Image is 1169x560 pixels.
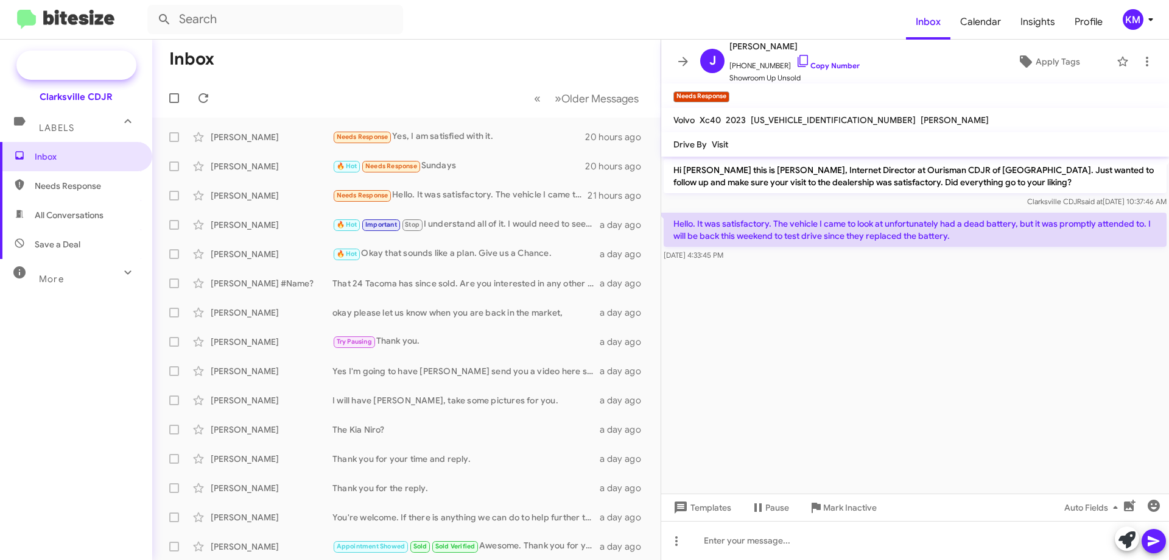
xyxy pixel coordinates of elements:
span: « [534,91,541,106]
div: a day ago [600,336,651,348]
div: [PERSON_NAME] [211,190,332,202]
h1: Inbox [169,49,214,69]
button: Auto Fields [1055,497,1132,519]
span: [US_VEHICLE_IDENTIFICATION_NUMBER] [751,115,916,126]
div: Thank you for your time and reply. [332,453,600,465]
span: » [555,91,561,106]
div: a day ago [600,511,651,523]
div: [PERSON_NAME] [211,248,332,260]
span: All Conversations [35,209,104,221]
div: I will have [PERSON_NAME], take some pictures for you. [332,394,600,406]
span: Sold [413,542,427,550]
div: a day ago [600,307,651,319]
div: [PERSON_NAME] [211,394,332,406]
div: a day ago [600,248,651,260]
div: That 24 Tacoma has since sold. Are you interested in any other vehicle options? [332,277,600,289]
div: a day ago [600,541,651,553]
button: Next [547,86,646,111]
div: a day ago [600,394,651,406]
div: 20 hours ago [585,131,651,143]
span: More [39,274,64,285]
div: [PERSON_NAME] [211,307,332,319]
div: [PERSON_NAME] [211,160,332,172]
a: Inbox [906,4,950,40]
div: a day ago [600,453,651,465]
a: Insights [1011,4,1065,40]
nav: Page navigation example [527,86,646,111]
div: KM [1123,9,1143,30]
p: Hello. It was satisfactory. The vehicle I came to look at unfortunately had a dead battery, but i... [664,213,1167,247]
div: Hello. It was satisfactory. The vehicle I came to look at unfortunately had a dead battery, but i... [332,188,588,202]
span: Labels [39,122,74,133]
span: Pause [765,497,789,519]
div: Yes I'm going to have [PERSON_NAME] send you a video here shortly! [332,365,600,377]
span: 🔥 Hot [337,162,357,170]
span: J [709,51,716,71]
div: [PERSON_NAME] #Name? [211,277,332,289]
span: Apply Tags [1036,51,1080,73]
span: said at [1081,197,1103,206]
a: Profile [1065,4,1112,40]
span: Inbox [35,151,138,163]
span: Showroom Up Unsold [729,72,860,84]
div: Okay that sounds like a plan. Give us a Chance. [332,247,600,261]
a: Copy Number [796,61,860,70]
div: a day ago [600,219,651,231]
div: a day ago [600,365,651,377]
span: Visit [712,139,728,150]
span: Try Pausing [337,338,372,346]
div: [PERSON_NAME] [211,336,332,348]
span: [PERSON_NAME] [729,39,860,54]
div: a day ago [600,482,651,494]
span: Mark Inactive [823,497,877,519]
div: 20 hours ago [585,160,651,172]
button: Previous [527,86,548,111]
div: You're welcome. If there is anything we can do to help further the buying process please let me k... [332,511,600,523]
div: 21 hours ago [588,190,651,202]
div: [PERSON_NAME] [211,219,332,231]
span: Older Messages [561,92,639,105]
button: KM [1112,9,1156,30]
div: a day ago [600,277,651,289]
span: Needs Response [365,162,417,170]
div: [PERSON_NAME] [211,453,332,465]
div: Sundays [332,159,585,173]
a: Calendar [950,4,1011,40]
span: Important [365,221,397,229]
div: Thank you for the reply. [332,482,600,494]
div: The Kia Niro? [332,424,600,436]
span: Volvo [673,115,695,126]
input: Search [147,5,403,34]
div: [PERSON_NAME] [211,424,332,436]
div: [PERSON_NAME] [211,511,332,523]
span: [PHONE_NUMBER] [729,54,860,72]
span: Auto Fields [1064,497,1123,519]
small: Needs Response [673,91,729,102]
span: 🔥 Hot [337,250,357,258]
div: okay please let us know when you are back in the market, [332,307,600,319]
div: a day ago [600,424,651,436]
span: Clarksville CDJR [DATE] 10:37:46 AM [1027,197,1167,206]
div: Awesome. Thank you for your business. [332,539,600,553]
span: 2023 [726,115,746,126]
span: Needs Response [337,133,388,141]
button: Pause [741,497,799,519]
button: Mark Inactive [799,497,886,519]
span: Stop [405,221,420,229]
a: Special Campaign [16,51,136,80]
span: [PERSON_NAME] [921,115,989,126]
div: [PERSON_NAME] [211,541,332,553]
span: Special Campaign [53,59,127,71]
span: Appointment Showed [337,542,405,550]
span: Sold Verified [435,542,476,550]
span: Needs Response [35,180,138,192]
div: Clarksville CDJR [40,91,113,103]
span: Drive By [673,139,707,150]
div: [PERSON_NAME] [211,131,332,143]
span: [DATE] 4:33:45 PM [664,250,723,260]
button: Apply Tags [986,51,1111,73]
